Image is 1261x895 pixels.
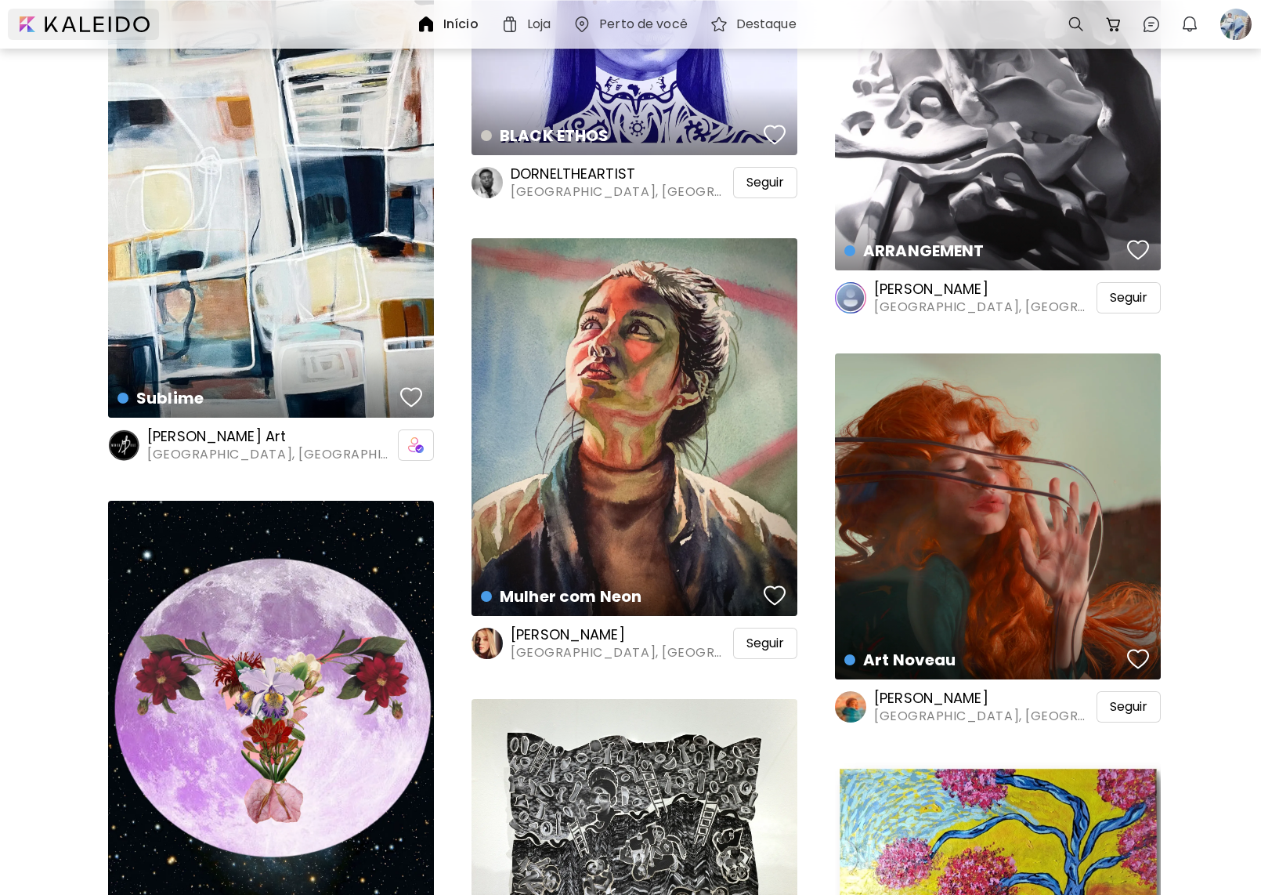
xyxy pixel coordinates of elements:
[1123,234,1153,266] button: favorites
[844,648,1122,672] h4: Art Noveau
[1123,643,1153,675] button: favorites
[511,165,730,183] h6: DORNELTHEARTIST
[733,628,797,659] div: Seguir
[481,124,759,147] h4: BLACK ETHOS
[527,18,551,31] h6: Loja
[1097,282,1161,313] div: Seguir
[1176,11,1203,38] button: bellIcon
[147,427,395,446] h6: [PERSON_NAME] Art
[835,353,1161,679] a: Art Noveaufavoriteshttps://cdn.kaleido.art/CDN/Artwork/97436/Primary/medium.webp?updated=425600
[746,175,784,190] span: Seguir
[844,239,1122,263] h4: ARRANGEMENT
[117,386,396,410] h4: Sublime
[760,580,789,611] button: favorites
[874,708,1093,725] span: [GEOGRAPHIC_DATA], [GEOGRAPHIC_DATA]
[1142,15,1161,34] img: chatIcon
[874,299,1093,316] span: [GEOGRAPHIC_DATA], [GEOGRAPHIC_DATA]
[472,238,797,616] a: Mulher com Neonfavoriteshttps://cdn.kaleido.art/CDN/Artwork/114987/Primary/medium.webp?updated=50...
[835,280,1161,316] a: [PERSON_NAME][GEOGRAPHIC_DATA], [GEOGRAPHIC_DATA]Seguir
[511,625,730,644] h6: [PERSON_NAME]
[736,18,797,31] h6: Destaque
[573,15,694,34] a: Perto de você
[1097,691,1161,723] div: Seguir
[472,625,797,661] a: [PERSON_NAME][GEOGRAPHIC_DATA], [GEOGRAPHIC_DATA]Seguir
[417,15,485,34] a: Início
[835,689,1161,725] a: [PERSON_NAME][GEOGRAPHIC_DATA], [GEOGRAPHIC_DATA]Seguir
[710,15,803,34] a: Destaque
[874,280,1093,299] h6: [PERSON_NAME]
[1180,15,1199,34] img: bellIcon
[1104,15,1123,34] img: cart
[746,636,784,651] span: Seguir
[396,382,426,413] button: favorites
[733,167,797,198] div: Seguir
[760,119,789,150] button: favorites
[147,446,395,463] span: [GEOGRAPHIC_DATA], [GEOGRAPHIC_DATA]
[408,437,424,453] img: icon
[500,15,557,34] a: Loja
[874,689,1093,708] h6: [PERSON_NAME]
[481,585,759,608] h4: Mulher com Neon
[443,18,479,31] h6: Início
[108,427,434,463] a: [PERSON_NAME] Art[GEOGRAPHIC_DATA], [GEOGRAPHIC_DATA]icon
[1110,699,1147,715] span: Seguir
[472,165,797,201] a: DORNELTHEARTIST[GEOGRAPHIC_DATA], [GEOGRAPHIC_DATA]Seguir
[599,18,688,31] h6: Perto de você
[511,183,730,201] span: [GEOGRAPHIC_DATA], [GEOGRAPHIC_DATA]
[511,644,730,661] span: [GEOGRAPHIC_DATA], [GEOGRAPHIC_DATA]
[1110,290,1147,306] span: Seguir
